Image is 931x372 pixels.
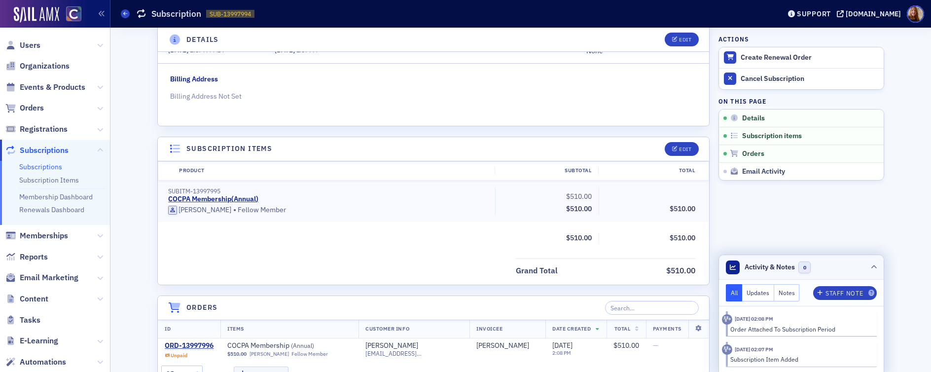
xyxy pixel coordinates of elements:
span: COCPA Membership [227,341,352,350]
span: $510.00 [566,233,592,242]
a: Email Marketing [5,272,78,283]
span: Total [614,325,631,332]
span: Reports [20,252,48,262]
a: Registrations [5,124,68,135]
div: SUBITM-13997995 [168,187,488,195]
span: [EMAIL_ADDRESS][DOMAIN_NAME] [365,350,463,357]
span: Content [20,294,48,304]
span: Automations [20,357,66,368]
span: $510.00 [670,233,695,242]
button: Create Renewal Order [719,47,884,68]
div: Fellow Member [168,205,488,215]
div: [DOMAIN_NAME] [846,9,901,18]
span: Registrations [20,124,68,135]
span: $510.00 [670,204,695,213]
div: Edit [679,147,691,152]
time: 8/14/2025 02:07 PM [735,346,773,353]
span: Details [742,114,765,123]
a: Events & Products [5,82,85,93]
span: E-Learning [20,335,58,346]
h4: Details [186,35,219,45]
span: — [653,341,658,350]
h4: Actions [718,35,749,43]
span: SUB-13997994 [210,10,251,18]
span: Events & Products [20,82,85,93]
a: Organizations [5,61,70,72]
h4: Subscription items [186,144,272,154]
span: Users [20,40,40,51]
span: • [233,205,236,215]
span: [DATE] [552,341,573,350]
span: Grand Total [516,265,561,277]
a: COCPA Membership(Annual) [168,195,258,204]
a: [PERSON_NAME] [168,206,231,215]
span: ID [165,325,171,332]
a: Users [5,40,40,51]
span: 0 [798,261,811,274]
span: Orders [20,103,44,113]
div: Unpaid [171,352,187,359]
span: Email Activity [742,167,785,176]
button: Edit [665,142,699,156]
a: [PERSON_NAME] [476,341,529,350]
span: Date Created [552,325,591,332]
div: [PERSON_NAME] [179,206,231,215]
button: Updates [742,284,774,301]
span: Profile [907,5,924,23]
input: Search… [605,301,699,315]
div: Subscription Item Added [730,355,870,364]
a: ORD-13997996 [165,341,214,350]
a: Content [5,294,48,304]
a: COCPA Membership (Annual) [227,341,352,350]
div: Activity [722,344,732,355]
a: Membership Dashboard [19,192,93,201]
div: Create Renewal Order [741,53,879,62]
button: Cancel Subscription [719,68,884,89]
span: Organizations [20,61,70,72]
button: Staff Note [813,286,877,300]
span: Invoicee [476,325,502,332]
div: Order Attached To Subscription Period [730,325,870,334]
span: Activity & Notes [745,262,795,272]
span: Email Marketing [20,272,78,283]
a: Tasks [5,315,40,326]
span: $510.00 [566,204,592,213]
span: Subscriptions [20,145,69,156]
div: Cancel Subscription [741,74,879,83]
a: [PERSON_NAME] [365,341,418,350]
time: 2:08 PM [552,349,571,356]
time: 8/14/2025 02:08 PM [735,315,773,322]
a: Orders [5,103,44,113]
span: Subscription items [742,132,802,141]
img: SailAMX [14,7,59,23]
p: Billing Address Not Set [170,91,697,102]
a: Automations [5,357,66,368]
span: $510.00 [566,192,592,201]
a: Subscription Items [19,176,79,185]
span: Customer Info [365,325,409,332]
a: E-Learning [5,335,58,346]
span: ( Annual ) [291,341,314,349]
div: Activity [722,314,732,325]
div: Product [172,167,495,175]
span: Items [227,325,244,332]
span: $510.00 [613,341,639,350]
div: Staff Note [825,291,863,296]
h4: On this page [718,97,884,106]
div: Fellow Member [291,351,328,357]
a: Subscriptions [19,162,62,171]
a: [PERSON_NAME] [250,351,289,357]
button: Notes [774,284,800,301]
div: Total [598,167,702,175]
a: Memberships [5,230,68,241]
h1: Subscription [151,8,201,20]
span: Allyson Kolesik [476,341,538,350]
a: Reports [5,252,48,262]
span: Tasks [20,315,40,326]
h4: Orders [186,302,217,313]
button: [DOMAIN_NAME] [837,10,904,17]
